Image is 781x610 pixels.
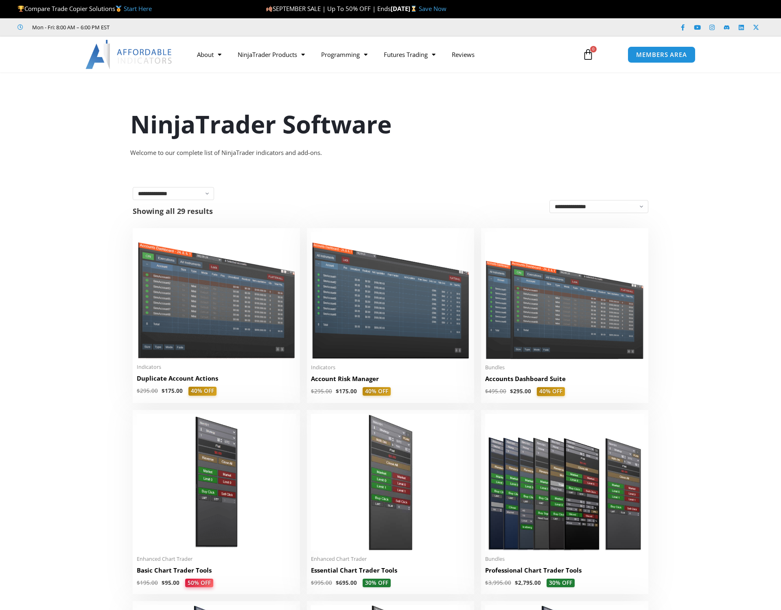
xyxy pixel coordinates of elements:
[311,579,314,586] span: $
[137,387,140,394] span: $
[30,22,109,32] span: Mon - Fri: 8:00 AM – 6:00 PM EST
[515,579,541,586] bdi: 2,795.00
[137,556,296,562] span: Enhanced Chart Trader
[133,207,213,215] p: Showing all 29 results
[266,6,272,12] img: 🍂
[311,566,470,579] a: Essential Chart Trader Tools
[18,4,152,13] span: Compare Trade Copier Solutions
[311,566,470,575] h2: Essential Chart Trader Tools
[162,387,183,394] bdi: 175.00
[363,387,391,396] span: 40% OFF
[85,40,173,69] img: LogoAI | Affordable Indicators – NinjaTrader
[137,414,296,551] img: BasicTools
[311,388,332,395] bdi: 295.00
[230,45,313,64] a: NinjaTrader Products
[311,556,470,562] span: Enhanced Chart Trader
[137,566,296,575] h2: Basic Chart Trader Tools
[411,6,417,12] img: ⌛
[311,414,470,551] img: Essential Chart Trader Tools
[137,387,158,394] bdi: 295.00
[515,579,518,586] span: $
[363,579,391,588] span: 30% OFF
[419,4,446,13] a: Save Now
[336,388,339,395] span: $
[18,6,24,12] img: 🏆
[189,45,230,64] a: About
[485,566,644,575] h2: Professional Chart Trader Tools
[185,579,213,588] span: 50% OFF
[162,579,179,586] bdi: 95.00
[336,579,339,586] span: $
[311,232,470,359] img: Account Risk Manager
[162,579,165,586] span: $
[311,364,470,371] span: Indicators
[570,43,606,66] a: 0
[311,375,470,383] h2: Account Risk Manager
[137,579,158,586] bdi: 195.00
[137,374,296,383] h2: Duplicate Account Actions
[189,45,573,64] nav: Menu
[130,147,651,159] div: Welcome to our complete list of NinjaTrader indicators and add-ons.
[137,579,140,586] span: $
[124,4,152,13] a: Start Here
[137,566,296,579] a: Basic Chart Trader Tools
[311,375,470,387] a: Account Risk Manager
[311,579,332,586] bdi: 995.00
[336,388,357,395] bdi: 175.00
[485,232,644,359] img: Accounts Dashboard Suite
[547,579,575,588] span: 30% OFF
[590,46,597,52] span: 0
[137,374,296,387] a: Duplicate Account Actions
[311,388,314,395] span: $
[485,375,644,383] h2: Accounts Dashboard Suite
[628,46,696,63] a: MEMBERS AREA
[485,579,511,586] bdi: 3,995.00
[485,566,644,579] a: Professional Chart Trader Tools
[549,200,648,213] select: Shop order
[336,579,357,586] bdi: 695.00
[121,23,243,31] iframe: Customer reviews powered by Trustpilot
[485,364,644,371] span: Bundles
[313,45,376,64] a: Programming
[188,387,217,396] span: 40% OFF
[376,45,444,64] a: Futures Trading
[137,364,296,370] span: Indicators
[162,387,165,394] span: $
[510,388,513,395] span: $
[444,45,483,64] a: Reviews
[130,107,651,141] h1: NinjaTrader Software
[485,388,506,395] bdi: 495.00
[485,579,488,586] span: $
[510,388,531,395] bdi: 295.00
[636,52,687,58] span: MEMBERS AREA
[537,387,565,396] span: 40% OFF
[485,375,644,387] a: Accounts Dashboard Suite
[485,414,644,551] img: ProfessionalToolsBundlePage
[485,388,488,395] span: $
[116,6,122,12] img: 🥇
[391,4,419,13] strong: [DATE]
[265,4,390,13] span: SEPTEMBER SALE | Up To 50% OFF | Ends
[137,232,296,359] img: Duplicate Account Actions
[485,556,644,562] span: Bundles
